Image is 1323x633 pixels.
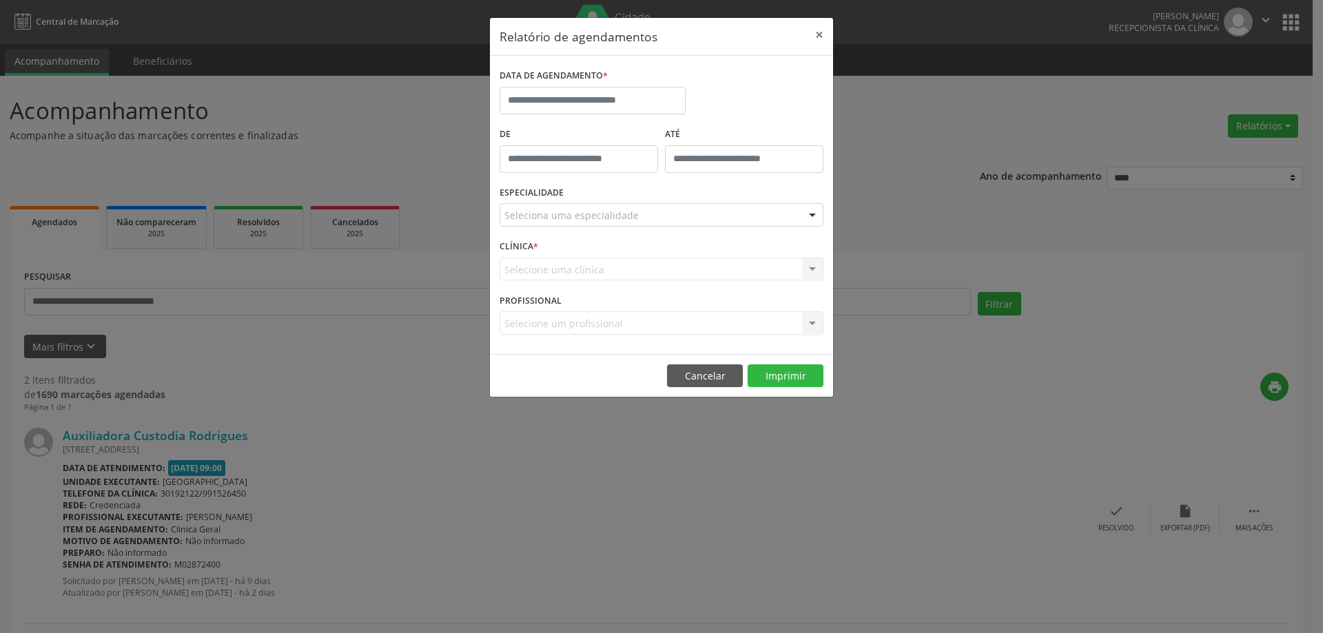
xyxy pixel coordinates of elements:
label: ESPECIALIDADE [500,183,564,204]
label: ATÉ [665,124,823,145]
label: CLÍNICA [500,236,538,258]
label: DATA DE AGENDAMENTO [500,65,608,87]
button: Imprimir [748,364,823,388]
button: Close [806,18,833,52]
h5: Relatório de agendamentos [500,28,657,45]
button: Cancelar [667,364,743,388]
label: De [500,124,658,145]
label: PROFISSIONAL [500,290,562,311]
span: Seleciona uma especialidade [504,208,639,222]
